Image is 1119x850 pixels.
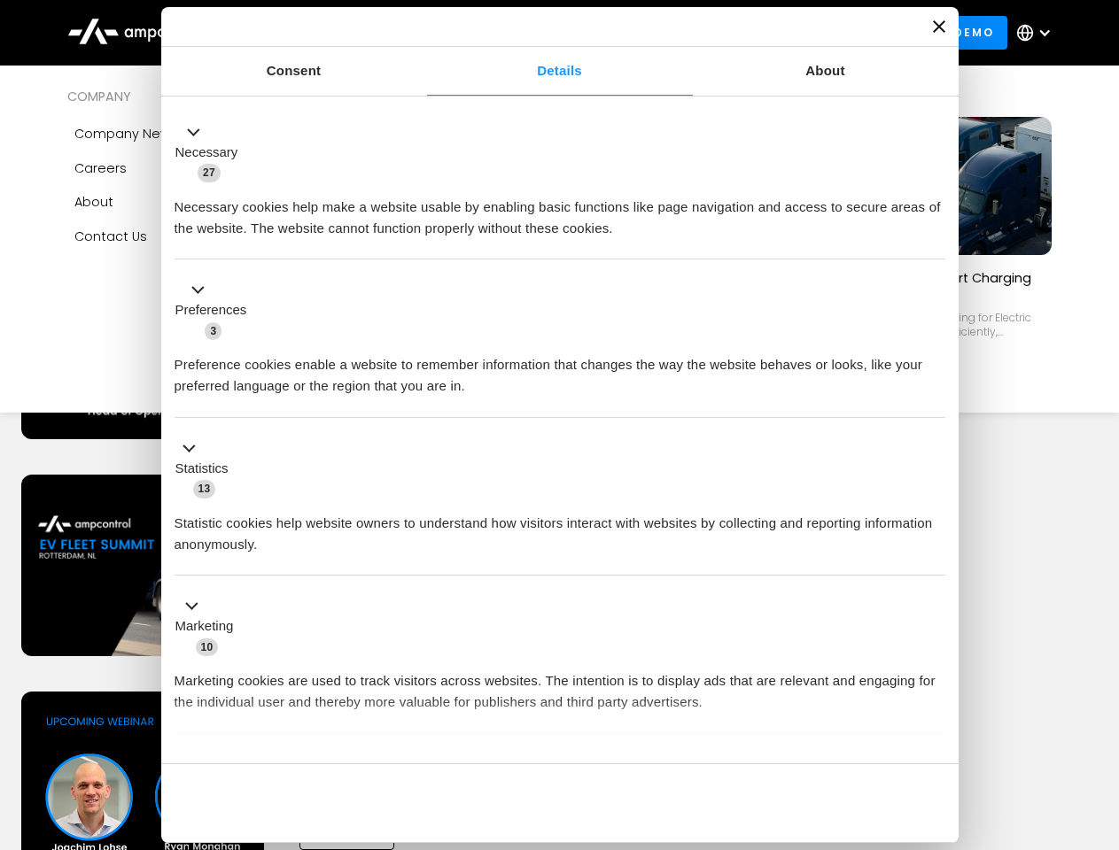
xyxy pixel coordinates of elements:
label: Necessary [175,143,238,163]
a: Careers [67,151,287,185]
div: Preference cookies enable a website to remember information that changes the way the website beha... [175,341,945,397]
span: 27 [198,164,221,182]
button: Okay [690,777,944,829]
div: Careers [74,158,127,178]
div: Statistic cookies help website owners to understand how visitors interact with websites by collec... [175,499,945,555]
button: Statistics (13) [175,437,239,499]
button: Marketing (10) [175,596,245,658]
div: COMPANY [67,87,287,106]
div: Necessary cookies help make a website usable by enabling basic functions like page navigation and... [175,183,945,239]
button: Necessary (27) [175,121,249,183]
div: Company news [74,124,178,143]
button: Preferences (3) [175,280,258,342]
span: 13 [193,480,216,498]
a: Consent [161,47,427,96]
label: Preferences [175,300,247,321]
span: 3 [205,322,221,340]
a: Details [427,47,693,96]
label: Marketing [175,616,234,637]
a: About [693,47,959,96]
button: Unclassified (2) [175,753,320,776]
div: About [74,192,113,212]
span: 10 [196,638,219,656]
div: Marketing cookies are used to track visitors across websites. The intention is to display ads tha... [175,657,945,713]
div: Contact Us [74,227,147,246]
button: Close banner [933,20,945,33]
a: About [67,185,287,219]
a: Contact Us [67,220,287,253]
a: Company news [67,117,287,151]
label: Statistics [175,459,229,479]
span: 2 [292,756,309,774]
